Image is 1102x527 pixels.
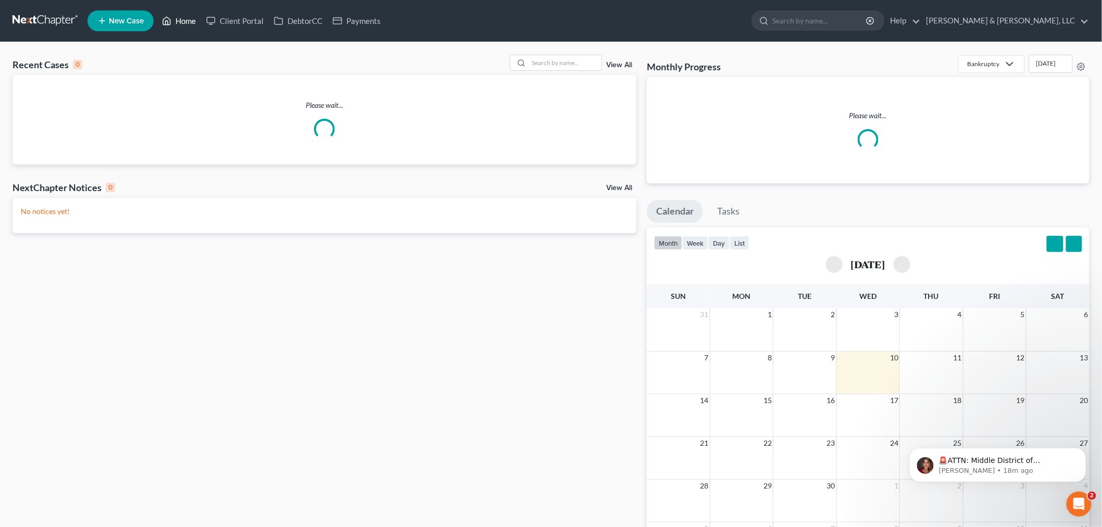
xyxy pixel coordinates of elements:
span: Sat [1051,292,1065,300]
span: 10 [889,352,899,364]
span: 8 [767,352,773,364]
span: 23 [826,437,836,449]
span: 2 [1088,492,1096,500]
a: Payments [328,11,386,30]
iframe: Intercom live chat [1067,492,1092,517]
span: 9 [830,352,836,364]
span: 3 [893,308,899,321]
p: Please wait... [12,100,636,110]
button: list [730,236,749,250]
button: day [708,236,730,250]
span: 30 [826,480,836,492]
span: 2 [830,308,836,321]
span: 13 [1079,352,1090,364]
span: 18 [953,394,963,407]
button: week [682,236,708,250]
span: Thu [924,292,939,300]
span: 1 [767,308,773,321]
h3: Monthly Progress [647,60,721,73]
span: 11 [953,352,963,364]
button: month [654,236,682,250]
a: Calendar [647,200,703,223]
span: 31 [699,308,710,321]
span: 17 [889,394,899,407]
span: 14 [699,394,710,407]
span: New Case [109,17,144,25]
a: View All [606,184,632,192]
div: 0 [73,60,82,69]
input: Search by name... [529,55,602,70]
iframe: Intercom notifications message [894,426,1102,499]
a: Tasks [708,200,749,223]
div: Bankruptcy [967,59,999,68]
span: Sun [671,292,686,300]
span: Wed [859,292,876,300]
span: 28 [699,480,710,492]
input: Search by name... [772,11,868,30]
h2: [DATE] [851,259,885,270]
div: NextChapter Notices [12,181,115,194]
a: Home [157,11,201,30]
span: 22 [762,437,773,449]
p: No notices yet! [21,206,628,217]
a: [PERSON_NAME] & [PERSON_NAME], LLC [921,11,1089,30]
a: View All [606,61,632,69]
a: Client Portal [201,11,269,30]
span: Fri [989,292,1000,300]
span: 5 [1020,308,1026,321]
span: 6 [1083,308,1090,321]
span: 21 [699,437,710,449]
a: DebtorCC [269,11,328,30]
span: 29 [762,480,773,492]
span: 4 [957,308,963,321]
span: 15 [762,394,773,407]
span: 16 [826,394,836,407]
span: 7 [704,352,710,364]
span: 12 [1016,352,1026,364]
p: Please wait... [655,110,1081,121]
div: Recent Cases [12,58,82,71]
span: Tue [798,292,812,300]
span: 19 [1016,394,1026,407]
div: 0 [106,183,115,192]
span: 20 [1079,394,1090,407]
span: 24 [889,437,899,449]
a: Help [885,11,920,30]
span: Mon [733,292,751,300]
